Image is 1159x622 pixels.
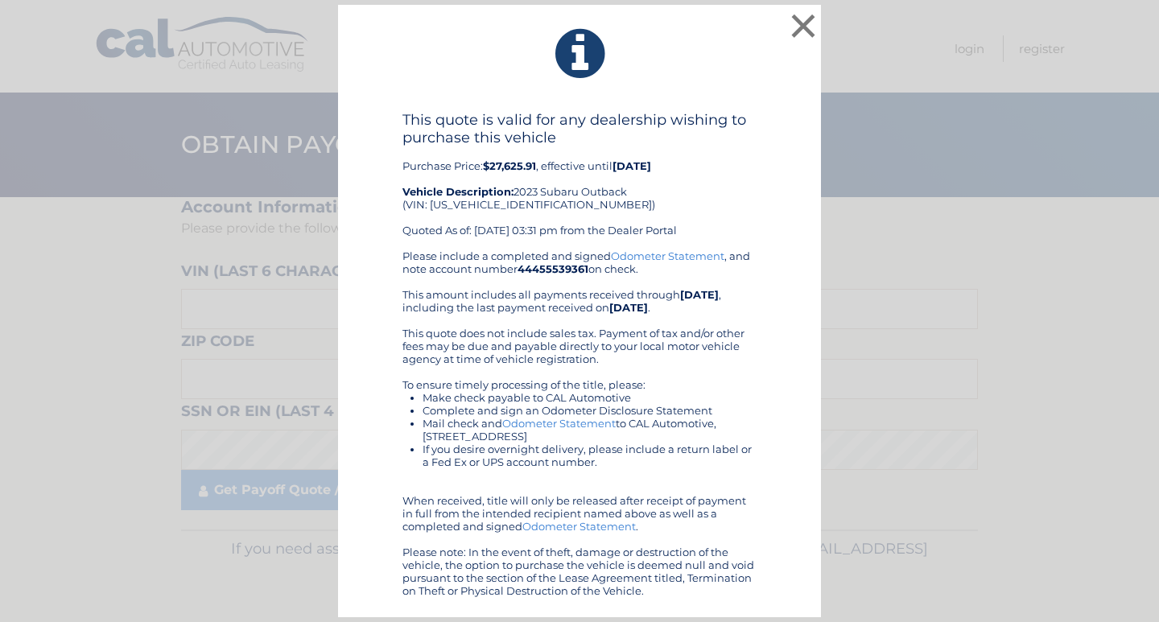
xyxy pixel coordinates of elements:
a: Odometer Statement [522,520,636,533]
li: Mail check and to CAL Automotive, [STREET_ADDRESS] [423,417,757,443]
div: Please include a completed and signed , and note account number on check. This amount includes al... [402,249,757,597]
li: If you desire overnight delivery, please include a return label or a Fed Ex or UPS account number. [423,443,757,468]
a: Odometer Statement [611,249,724,262]
b: $27,625.91 [483,159,536,172]
b: [DATE] [609,301,648,314]
b: [DATE] [612,159,651,172]
h4: This quote is valid for any dealership wishing to purchase this vehicle [402,111,757,146]
div: Purchase Price: , effective until 2023 Subaru Outback (VIN: [US_VEHICLE_IDENTIFICATION_NUMBER]) Q... [402,111,757,249]
li: Complete and sign an Odometer Disclosure Statement [423,404,757,417]
button: × [787,10,819,42]
a: Odometer Statement [502,417,616,430]
li: Make check payable to CAL Automotive [423,391,757,404]
strong: Vehicle Description: [402,185,514,198]
b: 44455539361 [518,262,588,275]
b: [DATE] [680,288,719,301]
